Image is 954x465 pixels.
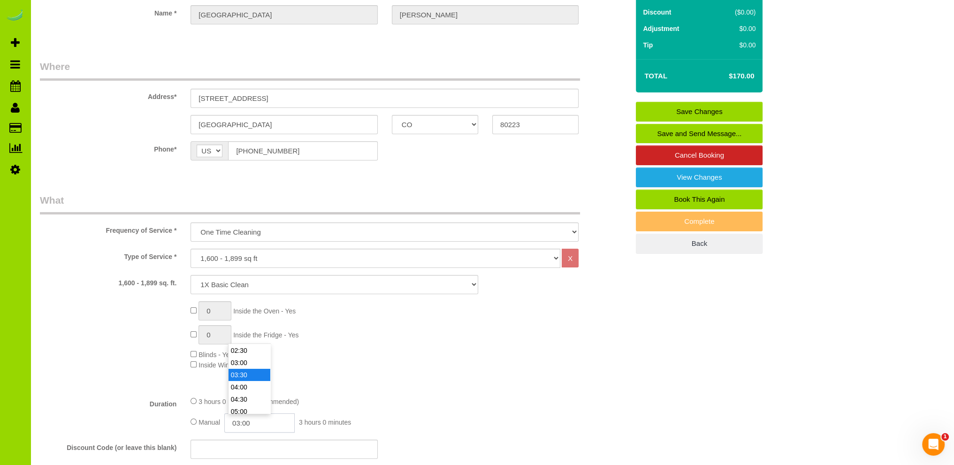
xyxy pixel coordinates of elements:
[636,168,763,187] a: View Changes
[191,115,377,134] input: City*
[229,405,270,418] li: 05:00
[233,307,296,315] span: Inside the Oven - Yes
[643,24,679,33] label: Adjustment
[701,72,754,80] h4: $170.00
[229,357,270,369] li: 03:00
[33,396,183,409] label: Duration
[229,393,270,405] li: 04:30
[33,275,183,288] label: 1,600 - 1,899 sq. ft.
[198,398,299,405] span: 3 hours 0 minutes (recommended)
[33,249,183,261] label: Type of Service *
[712,8,756,17] div: ($0.00)
[392,5,579,24] input: Last Name*
[198,351,233,358] span: Blinds - Yes
[636,102,763,122] a: Save Changes
[198,361,261,369] span: Inside Windows - Yes
[40,193,580,214] legend: What
[33,440,183,452] label: Discount Code (or leave this blank)
[33,141,183,154] label: Phone*
[198,419,220,426] span: Manual
[40,60,580,81] legend: Where
[636,234,763,253] a: Back
[492,115,579,134] input: Zip Code*
[229,381,270,393] li: 04:00
[33,222,183,235] label: Frequency of Service *
[636,190,763,209] a: Book This Again
[644,72,667,80] strong: Total
[922,433,945,456] iframe: Intercom live chat
[229,344,270,357] li: 02:30
[228,141,377,160] input: Phone*
[33,89,183,101] label: Address*
[636,145,763,165] a: Cancel Booking
[233,331,298,339] span: Inside the Fridge - Yes
[6,9,24,23] img: Automaid Logo
[712,24,756,33] div: $0.00
[191,5,377,24] input: First Name*
[643,8,671,17] label: Discount
[299,419,351,426] span: 3 hours 0 minutes
[33,5,183,18] label: Name *
[643,40,653,50] label: Tip
[229,369,270,381] li: 03:30
[941,433,949,441] span: 1
[636,124,763,144] a: Save and Send Message...
[712,40,756,50] div: $0.00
